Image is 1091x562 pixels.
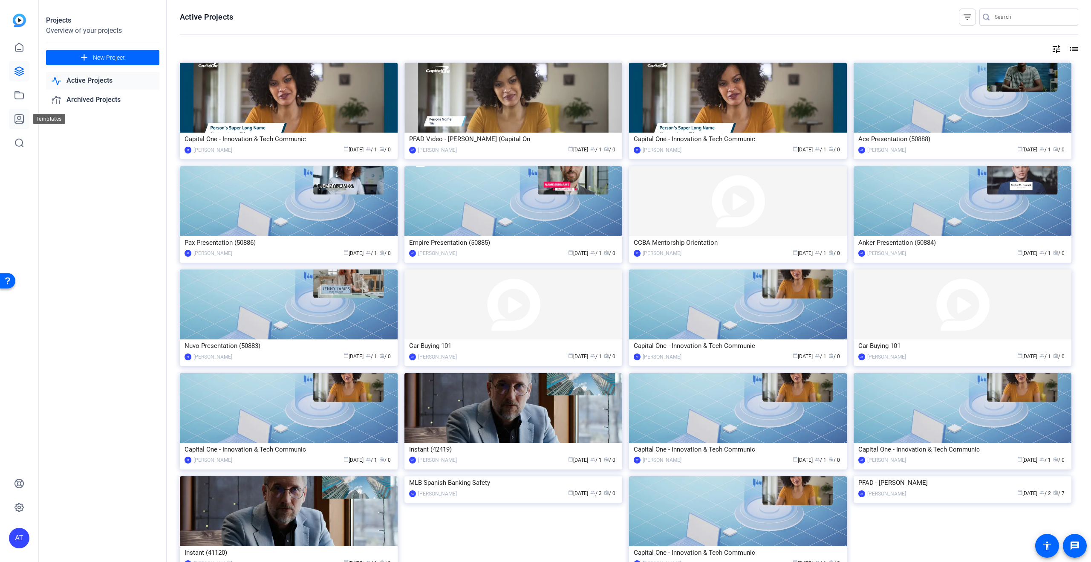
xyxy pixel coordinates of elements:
[815,457,820,462] span: group
[379,457,391,463] span: / 0
[185,443,393,456] div: Capital One - Innovation & Tech Communic
[343,250,349,255] span: calendar_today
[343,146,349,151] span: calendar_today
[366,457,371,462] span: group
[185,250,191,257] div: AT
[366,250,377,256] span: / 1
[604,353,615,359] span: / 0
[46,50,159,65] button: New Project
[643,249,681,258] div: [PERSON_NAME]
[1039,490,1045,495] span: group
[343,353,364,359] span: [DATE]
[568,457,573,462] span: calendar_today
[185,546,393,559] div: Instant (41120)
[634,250,641,257] div: AT
[409,133,618,145] div: PFAD Video - [PERSON_NAME] (Capital On
[815,250,820,255] span: group
[858,236,1067,249] div: Anker Presentation (50884)
[568,490,573,495] span: calendar_today
[604,490,615,496] span: / 0
[33,114,65,124] div: Templates
[46,26,159,36] div: Overview of your projects
[1017,457,1022,462] span: calendar_today
[604,250,609,255] span: radio
[1017,353,1037,359] span: [DATE]
[568,250,573,255] span: calendar_today
[568,250,588,256] span: [DATE]
[409,339,618,352] div: Car Buying 101
[379,146,384,151] span: radio
[858,443,1067,456] div: Capital One - Innovation & Tech Communic
[1017,250,1037,256] span: [DATE]
[343,250,364,256] span: [DATE]
[1042,541,1052,551] mat-icon: accessibility
[379,353,391,359] span: / 0
[815,146,820,151] span: group
[634,457,641,464] div: AT
[1039,457,1045,462] span: group
[568,353,573,358] span: calendar_today
[366,147,377,153] span: / 1
[185,147,191,154] div: AT
[568,147,588,153] span: [DATE]
[418,353,457,361] div: [PERSON_NAME]
[604,146,609,151] span: radio
[590,146,595,151] span: group
[185,133,393,145] div: Capital One - Innovation & Tech Communic
[379,147,391,153] span: / 0
[343,457,349,462] span: calendar_today
[93,53,125,62] span: New Project
[828,353,834,358] span: radio
[379,457,384,462] span: radio
[858,476,1067,489] div: PFAD - [PERSON_NAME]
[643,146,681,154] div: [PERSON_NAME]
[858,250,865,257] div: AT
[366,457,377,463] span: / 1
[634,443,842,456] div: Capital One - Innovation & Tech Communic
[418,146,457,154] div: [PERSON_NAME]
[815,147,826,153] span: / 1
[1053,353,1058,358] span: radio
[962,12,973,22] mat-icon: filter_list
[867,249,906,258] div: [PERSON_NAME]
[1053,250,1065,256] span: / 0
[793,146,798,151] span: calendar_today
[590,490,595,495] span: group
[867,490,906,498] div: [PERSON_NAME]
[604,353,609,358] span: radio
[604,457,609,462] span: radio
[1017,490,1037,496] span: [DATE]
[568,146,573,151] span: calendar_today
[634,353,641,360] div: AT
[828,250,834,255] span: radio
[1017,457,1037,463] span: [DATE]
[634,147,641,154] div: AT
[828,146,834,151] span: radio
[793,457,798,462] span: calendar_today
[193,353,232,361] div: [PERSON_NAME]
[185,236,393,249] div: Pax Presentation (50886)
[1053,490,1058,495] span: radio
[634,546,842,559] div: Capital One - Innovation & Tech Communic
[815,457,826,463] span: / 1
[1017,353,1022,358] span: calendar_today
[858,339,1067,352] div: Car Buying 101
[867,146,906,154] div: [PERSON_NAME]
[343,457,364,463] span: [DATE]
[793,353,813,359] span: [DATE]
[590,250,595,255] span: group
[568,457,588,463] span: [DATE]
[379,250,391,256] span: / 0
[828,250,840,256] span: / 0
[858,490,865,497] div: AT
[793,250,813,256] span: [DATE]
[1053,353,1065,359] span: / 0
[828,353,840,359] span: / 0
[46,15,159,26] div: Projects
[366,146,371,151] span: group
[634,339,842,352] div: Capital One - Innovation & Tech Communic
[858,133,1067,145] div: Ace Presentation (50888)
[343,353,349,358] span: calendar_today
[590,147,602,153] span: / 1
[643,353,681,361] div: [PERSON_NAME]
